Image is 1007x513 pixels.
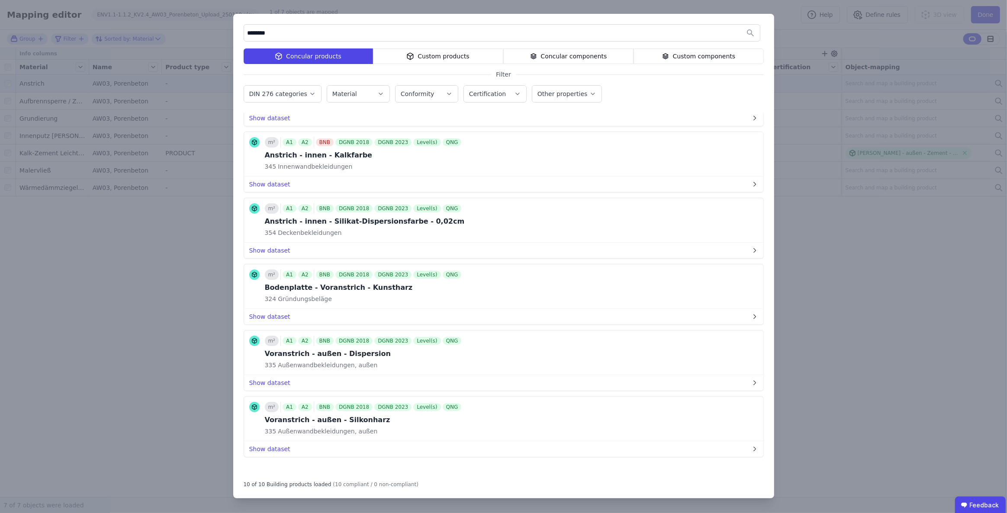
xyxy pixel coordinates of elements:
div: Level(s) [413,337,441,345]
span: Außenwandbekleidungen, außen [276,361,377,369]
span: 335 [265,361,277,369]
div: Level(s) [413,271,441,279]
label: Other properties [537,90,589,97]
label: Certification [469,90,508,97]
div: Concular products [244,48,373,64]
div: Anstrich - innen - Kalkfarbe [265,150,463,160]
div: A1 [283,205,296,212]
span: 335 [265,427,277,436]
div: BNB [316,271,334,279]
div: QNG [443,271,462,279]
div: DGNB 2023 [374,205,412,212]
div: A1 [283,337,296,345]
span: 324 [265,295,277,303]
div: A2 [298,205,312,212]
div: DGNB 2018 [335,403,373,411]
div: Voranstrich - außen - Silkonharz [265,415,463,425]
div: BNB [316,138,334,146]
div: m² [265,203,279,214]
div: m² [265,402,279,412]
div: Level(s) [413,205,441,212]
button: Other properties [532,86,602,102]
div: QNG [443,403,462,411]
div: QNG [443,138,462,146]
span: 354 [265,228,277,237]
span: Außenwandbekleidungen, außen [276,427,377,436]
div: DGNB 2023 [374,138,412,146]
div: A1 [283,138,296,146]
span: Innenwandbekleidungen [276,162,352,171]
div: (10 compliant / 0 non-compliant) [333,478,418,488]
button: Show dataset [244,110,763,126]
div: BNB [316,205,334,212]
div: A1 [283,403,296,411]
div: A2 [298,403,312,411]
div: A2 [298,138,312,146]
label: DIN 276 categories [249,90,309,97]
div: DGNB 2018 [335,337,373,345]
span: 345 [265,162,277,171]
div: Custom products [373,48,503,64]
div: DGNB 2018 [335,271,373,279]
div: BNB [316,337,334,345]
button: Show dataset [244,309,763,324]
div: A2 [298,271,312,279]
label: Conformity [401,90,436,97]
div: QNG [443,205,462,212]
div: Bodenplatte - Voranstrich - Kunstharz [265,282,463,293]
div: A2 [298,337,312,345]
label: Material [332,90,359,97]
div: Concular components [503,48,634,64]
div: A1 [283,271,296,279]
div: m² [265,336,279,346]
button: DIN 276 categories [244,86,321,102]
div: Level(s) [413,403,441,411]
div: BNB [316,403,334,411]
button: Certification [464,86,526,102]
button: Show dataset [244,176,763,192]
div: QNG [443,337,462,345]
div: Level(s) [413,138,441,146]
div: DGNB 2023 [374,403,412,411]
div: m² [265,269,279,280]
div: DGNB 2023 [374,337,412,345]
span: Gründungsbeläge [276,295,332,303]
button: Material [327,86,389,102]
button: Conformity [396,86,458,102]
div: DGNB 2018 [335,205,373,212]
button: Show dataset [244,375,763,391]
div: 10 of 10 Building products loaded [244,478,331,488]
div: DGNB 2023 [374,271,412,279]
div: Custom components [634,48,764,64]
button: Show dataset [244,441,763,457]
span: Filter [491,70,516,79]
button: Show dataset [244,243,763,258]
div: Anstrich - innen - Silikat-Dispersionsfarbe - 0,02cm [265,216,465,227]
div: m² [265,137,279,147]
div: Voranstrich - außen - Dispersion [265,349,463,359]
div: DGNB 2018 [335,138,373,146]
span: Deckenbekleidungen [276,228,341,237]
